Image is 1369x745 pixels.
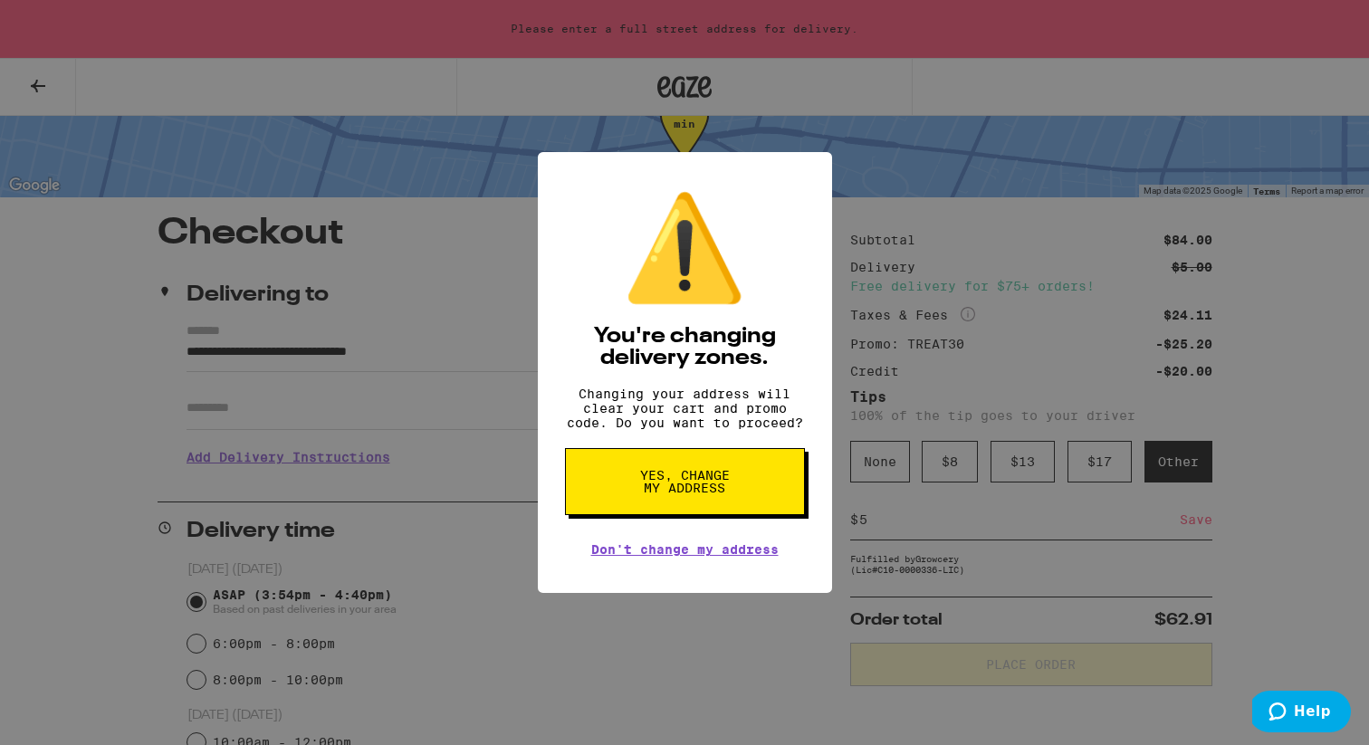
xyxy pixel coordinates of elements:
[591,542,779,557] a: Don't change my address
[638,469,732,494] span: Yes, change my address
[565,387,805,430] p: Changing your address will clear your cart and promo code. Do you want to proceed?
[565,326,805,369] h2: You're changing delivery zones.
[565,448,805,515] button: Yes, change my address
[621,188,748,308] div: ⚠️
[1252,691,1351,736] iframe: Opens a widget where you can find more information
